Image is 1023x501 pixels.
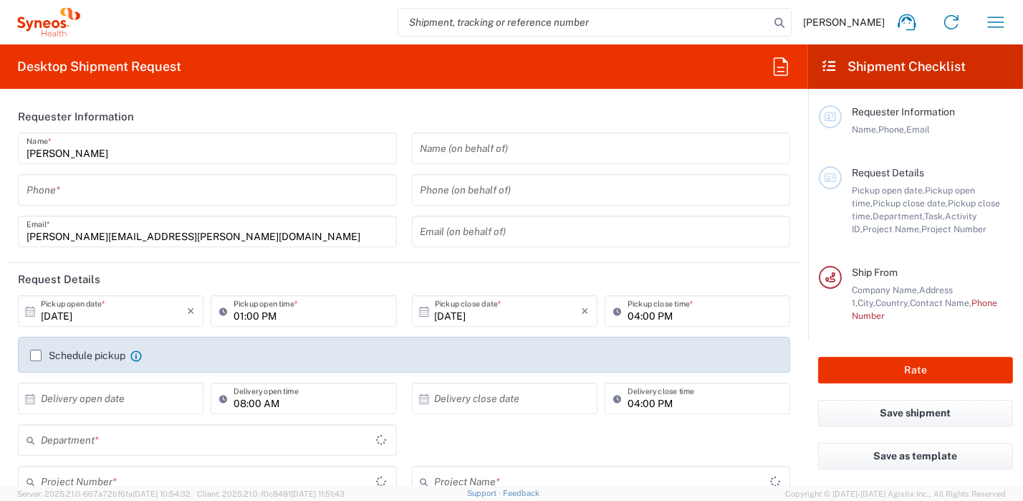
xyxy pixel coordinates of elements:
span: Pickup close date, [873,198,948,209]
span: [DATE] 10:54:32 [133,490,191,498]
span: [PERSON_NAME] [803,16,885,29]
span: Email [906,124,930,135]
span: Name, [852,124,878,135]
span: Request Details [852,167,924,178]
h2: Requester Information [18,110,134,124]
span: City, [858,297,875,308]
i: × [581,300,589,323]
span: Requester Information [852,106,955,118]
a: Support [467,489,503,497]
span: Company Name, [852,285,919,295]
span: Ship From [852,267,898,278]
button: Rate [818,357,1013,383]
h2: Desktop Shipment Request [17,58,181,75]
input: Shipment, tracking or reference number [398,9,769,36]
span: Phone, [878,124,906,135]
span: Copyright © [DATE]-[DATE] Agistix Inc., All Rights Reserved [785,487,1006,500]
i: × [187,300,195,323]
span: Pickup open date, [852,185,925,196]
span: Project Name, [863,224,921,234]
button: Save as template [818,443,1013,469]
span: Department, [873,211,924,221]
span: Contact Name, [910,297,971,308]
span: [DATE] 11:51:43 [291,490,345,498]
span: Country, [875,297,910,308]
h2: Shipment Checklist [821,58,966,75]
label: Schedule pickup [30,350,125,361]
span: Task, [924,211,945,221]
a: Feedback [503,489,539,497]
span: Server: 2025.21.0-667a72bf6fa [17,490,191,498]
span: Project Number [921,224,986,234]
h2: Request Details [18,272,100,287]
button: Save shipment [818,400,1013,426]
span: Client: 2025.21.0-f0c8481 [197,490,345,498]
